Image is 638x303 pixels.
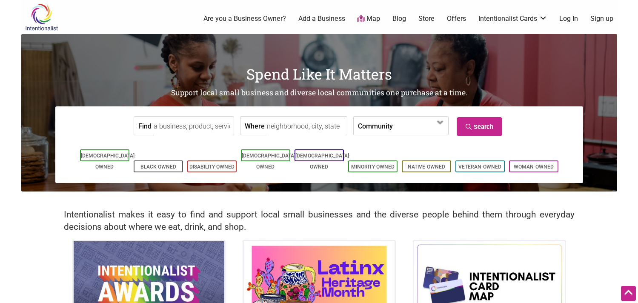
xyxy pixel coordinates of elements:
[295,153,351,170] a: [DEMOGRAPHIC_DATA]-Owned
[298,14,345,23] a: Add a Business
[140,164,176,170] a: Black-Owned
[242,153,297,170] a: [DEMOGRAPHIC_DATA]-Owned
[21,3,62,31] img: Intentionalist
[514,164,554,170] a: Woman-Owned
[418,14,435,23] a: Store
[408,164,445,170] a: Native-Owned
[357,14,380,24] a: Map
[64,209,575,233] h2: Intentionalist makes it easy to find and support local small businesses and the diverse people be...
[478,14,547,23] a: Intentionalist Cards
[21,88,617,98] h2: Support local small business and diverse local communities one purchase at a time.
[154,117,232,136] input: a business, product, service
[267,117,345,136] input: neighborhood, city, state
[457,117,502,136] a: Search
[189,164,235,170] a: Disability-Owned
[392,14,406,23] a: Blog
[358,117,393,135] label: Community
[621,286,636,301] div: Scroll Back to Top
[21,64,617,84] h1: Spend Like It Matters
[590,14,613,23] a: Sign up
[203,14,286,23] a: Are you a Business Owner?
[245,117,265,135] label: Where
[138,117,152,135] label: Find
[447,14,466,23] a: Offers
[559,14,578,23] a: Log In
[81,153,136,170] a: [DEMOGRAPHIC_DATA]-Owned
[351,164,395,170] a: Minority-Owned
[458,164,501,170] a: Veteran-Owned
